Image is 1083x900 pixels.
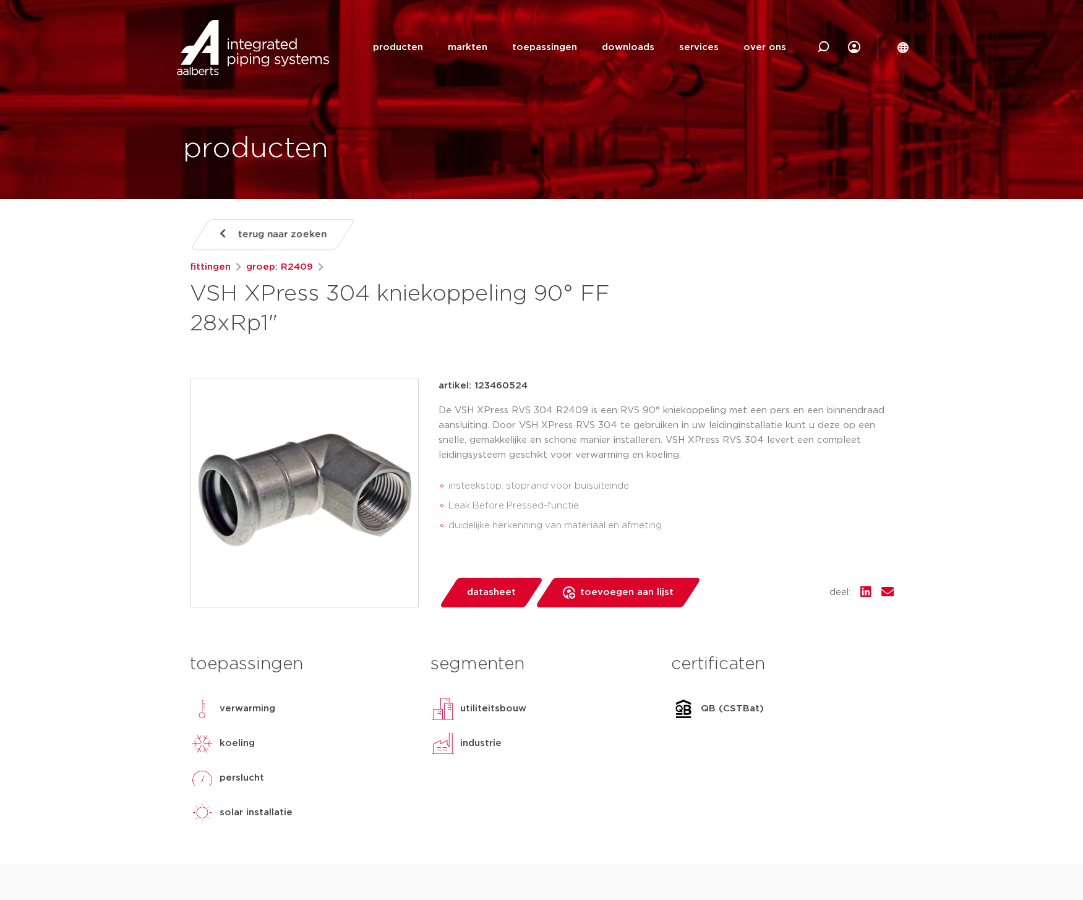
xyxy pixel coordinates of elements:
a: toepassingen [512,22,577,72]
img: koeling [190,731,215,756]
img: verwarming [190,696,215,721]
img: utiliteitsbouw [430,696,455,721]
h3: certificaten [671,652,893,677]
a: services [679,22,719,72]
span: terug naar zoeken [238,225,327,244]
li: duidelijke herkenning van materiaal en afmeting [448,516,894,536]
li: insteekstop: stoprand voor buisuiteinde [448,476,894,496]
p: solar installatie [220,805,293,820]
p: perslucht [220,771,264,786]
nav: Menu [373,22,786,72]
h1: VSH XPress 304 kniekoppeling 90° FF 28xRp1" [190,280,654,339]
h3: segmenten [430,652,653,677]
a: over ons [743,22,786,72]
div: my IPS [848,22,860,72]
a: fittingen [190,260,231,275]
img: QB (CSTBat) [671,696,696,721]
a: producten [373,22,423,72]
img: Product Image for VSH XPress 304 kniekoppeling 90° FF 28xRp1" [190,379,418,607]
img: solar installatie [190,800,215,825]
p: artikel: 123460524 [439,379,528,393]
a: terug naar zoeken [189,219,355,250]
a: groep: R2409 [246,260,313,275]
a: datasheet [439,578,544,607]
a: markten [448,22,487,72]
p: De VSH XPress RVS 304 R2409 is een RVS 90° kniekoppeling met een pers en een binnendraad aansluit... [439,403,894,463]
a: downloads [602,22,654,72]
span: datasheet [467,583,516,602]
p: verwarming [220,701,275,716]
h3: toepassingen [190,652,412,677]
img: perslucht [190,766,215,791]
p: utiliteitsbouw [460,701,526,716]
span: toevoegen aan lijst [580,583,674,602]
p: industrie [460,736,502,751]
li: Leak Before Pressed-functie [448,496,894,516]
span: deel: [829,585,850,600]
p: koeling [220,736,255,751]
h1: producten [183,129,328,169]
img: industrie [430,731,455,756]
p: QB (CSTBat) [701,701,764,716]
